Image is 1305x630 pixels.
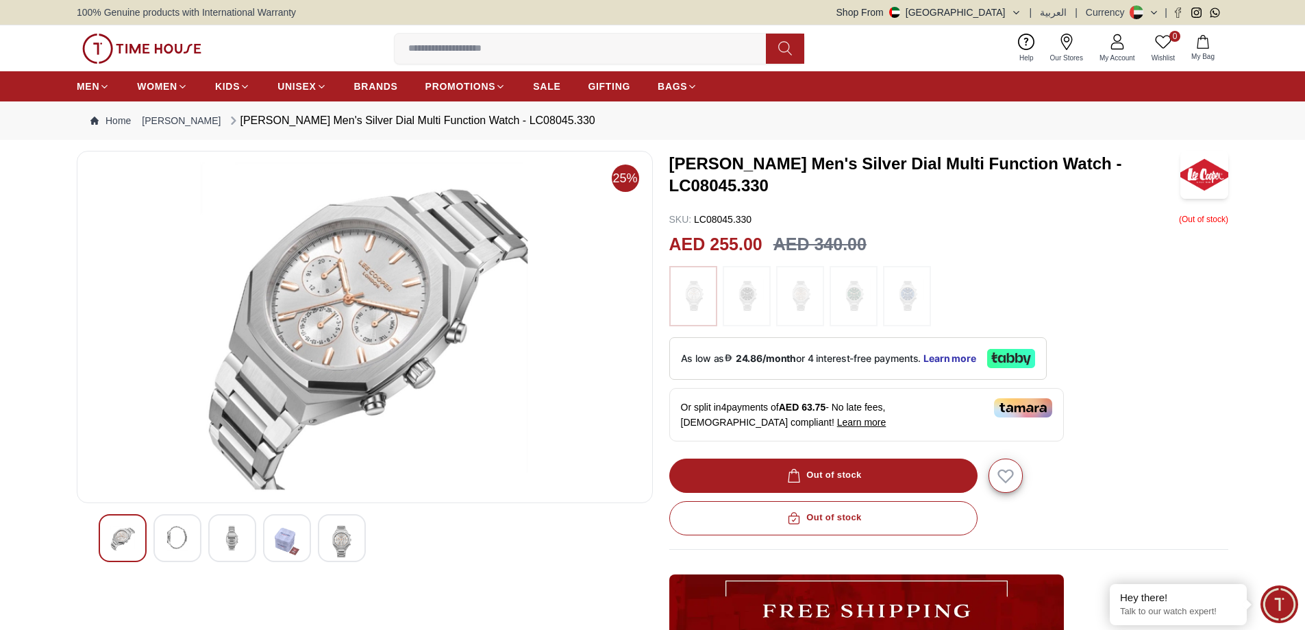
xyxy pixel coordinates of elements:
span: Our Stores [1045,53,1089,63]
a: Facebook [1173,8,1183,18]
span: PROMOTIONS [425,80,496,93]
p: ( Out of stock ) [1179,213,1228,226]
img: Tamara [994,398,1052,417]
span: 100% Genuine products with International Warranty [77,5,296,19]
img: United Arab Emirates [889,7,900,18]
img: ... [890,273,924,319]
span: | [1075,5,1078,19]
h3: [PERSON_NAME] Men's Silver Dial Multi Function Watch - LC08045.330 [669,153,1181,197]
span: 25% [612,165,639,192]
span: Wishlist [1146,53,1180,63]
h2: AED 255.00 [669,232,762,258]
div: Hey there! [1120,591,1236,605]
img: Lee Cooper Men's Silver Dial Multi Function Watch - LC08045.330 [110,526,135,550]
a: Instagram [1191,8,1202,18]
img: Lee Cooper Men's Silver Dial Multi Function Watch - LC08045.330 [275,526,299,557]
span: AED 63.75 [779,402,825,413]
a: PROMOTIONS [425,74,506,99]
span: My Bag [1186,51,1220,62]
span: My Account [1094,53,1141,63]
span: | [1030,5,1032,19]
img: ... [82,34,201,64]
a: WOMEN [137,74,188,99]
img: Lee Cooper Men's Silver Dial Multi Function Watch - LC08045.330 [88,162,641,492]
a: GIFTING [588,74,630,99]
a: [PERSON_NAME] [142,114,221,128]
span: BRANDS [354,80,398,93]
div: Currency [1086,5,1130,19]
span: Help [1014,53,1039,63]
a: BRANDS [354,74,398,99]
img: ... [836,273,871,319]
img: Lee Cooper Men's Silver Dial Multi Function Watch - LC08045.330 [330,526,354,557]
a: UNISEX [277,74,326,99]
span: | [1165,5,1167,19]
span: BAGS [658,80,687,93]
a: MEN [77,74,110,99]
p: LC08045.330 [669,213,752,226]
span: Learn more [837,417,886,428]
img: Lee Cooper Men's Silver Dial Multi Function Watch - LC08045.330 [220,526,245,550]
span: WOMEN [137,80,177,93]
a: Help [1011,31,1042,66]
a: SALE [533,74,560,99]
a: Our Stores [1042,31,1091,66]
img: Lee Cooper Men's Silver Dial Multi Function Watch - LC08045.330 [1180,151,1228,199]
button: العربية [1040,5,1067,19]
span: 0 [1169,31,1180,42]
div: Or split in 4 payments of - No late fees, [DEMOGRAPHIC_DATA] compliant! [669,388,1064,441]
a: Home [90,114,131,128]
span: UNISEX [277,80,316,93]
img: ... [730,273,764,319]
span: KIDS [215,80,240,93]
div: Chat Widget [1260,585,1298,623]
p: Talk to our watch expert! [1120,606,1236,618]
a: BAGS [658,74,697,99]
span: SALE [533,80,560,93]
img: ... [676,273,710,319]
a: KIDS [215,74,250,99]
span: GIFTING [588,80,630,93]
img: ... [783,273,817,319]
div: [PERSON_NAME] Men's Silver Dial Multi Function Watch - LC08045.330 [227,112,595,129]
nav: Breadcrumb [77,101,1228,140]
span: MEN [77,80,99,93]
a: Whatsapp [1210,8,1220,18]
button: Shop From[GEOGRAPHIC_DATA] [836,5,1021,19]
a: 0Wishlist [1143,31,1183,66]
h3: AED 340.00 [773,232,867,258]
span: SKU : [669,214,692,225]
img: Lee Cooper Men's Silver Dial Multi Function Watch - LC08045.330 [165,526,190,550]
button: My Bag [1183,32,1223,64]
